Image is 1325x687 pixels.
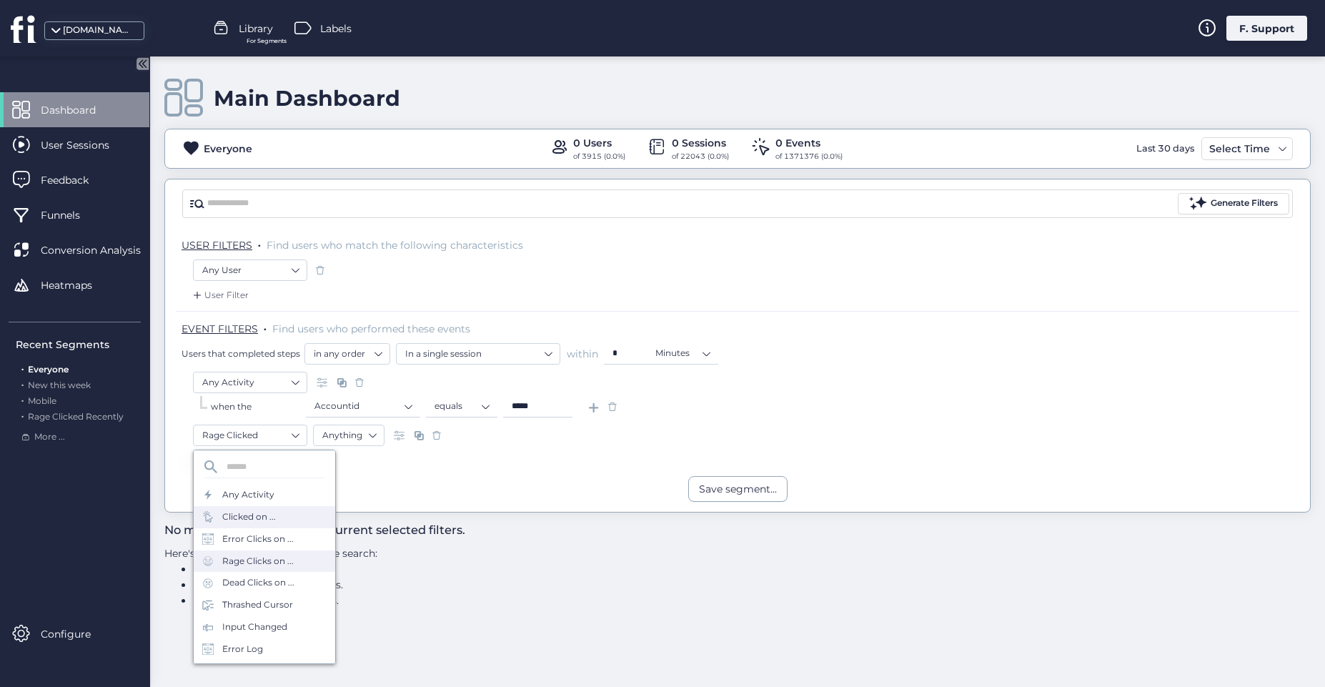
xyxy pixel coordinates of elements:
span: Everyone [28,364,69,375]
div: Save segment... [699,481,777,497]
span: More ... [34,430,65,444]
div: of 1371376 (0.0%) [775,151,843,162]
span: Conversion Analysis [41,242,162,258]
div: Clicked on ... [222,510,276,524]
div: Dead Clicks on ... [222,576,294,590]
span: USER FILTERS [182,239,252,252]
h3: No matches found with the current selected filters. [164,521,757,540]
div: F. Support [1226,16,1307,41]
div: Select Time [1206,140,1274,157]
div: when the [211,400,306,414]
span: Funnels [41,207,101,223]
div: Add Event [190,453,248,468]
nz-select-item: Any User [202,260,298,281]
li: Check for typos in your filters. [193,577,757,593]
span: Find users who performed these events [272,322,470,335]
span: New this week [28,380,91,390]
span: Configure [41,626,112,642]
div: of 3915 (0.0%) [573,151,625,162]
nz-select-item: equals [435,395,489,417]
div: Main Dashboard [214,85,400,112]
li: Reduce the amount of filters. [193,593,757,608]
span: Labels [320,21,352,36]
span: Mobile [28,395,56,406]
div: Last 30 days [1133,137,1198,160]
button: Generate Filters [1178,193,1289,214]
span: . [21,392,24,406]
div: Error Log [222,643,263,656]
nz-select-item: in any order [314,343,381,365]
div: Everyone [204,141,252,157]
div: [DOMAIN_NAME] [63,24,134,37]
nz-select-item: Rage Clicked [202,425,298,446]
div: 0 Users [573,135,625,151]
span: Heatmaps [41,277,114,293]
span: Users that completed steps [182,347,300,360]
div: User Filter [190,288,249,302]
span: Feedback [41,172,110,188]
span: . [21,361,24,375]
div: Recent Segments [16,337,141,352]
div: Here's what you can do to improve search: [164,545,757,608]
span: Find users who match the following characteristics [267,239,523,252]
div: Generate Filters [1211,197,1278,210]
nz-select-item: Accountid [314,395,412,417]
div: Input Changed [222,621,287,634]
div: Thrashed Cursor [222,598,293,612]
li: Expand the date range. [193,561,757,577]
span: For Segments [247,36,287,46]
nz-select-item: Anything [322,425,375,446]
div: 0 Sessions [672,135,729,151]
span: Library [239,21,273,36]
span: . [258,236,261,250]
div: Any Activity [222,488,274,502]
span: . [21,377,24,390]
div: Error Clicks on ... [222,533,294,546]
span: . [21,408,24,422]
div: 0 Events [775,135,843,151]
span: EVENT FILTERS [182,322,258,335]
span: User Sessions [41,137,131,153]
div: Rage Clicks on ... [222,555,294,568]
nz-select-item: In a single session [405,343,551,365]
span: . [264,320,267,334]
span: within [567,347,598,361]
span: Dashboard [41,102,117,118]
div: of 22043 (0.0%) [672,151,729,162]
nz-select-item: Minutes [655,342,710,364]
nz-select-item: Any Activity [202,372,298,393]
span: Rage Clicked Recently [28,411,124,422]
